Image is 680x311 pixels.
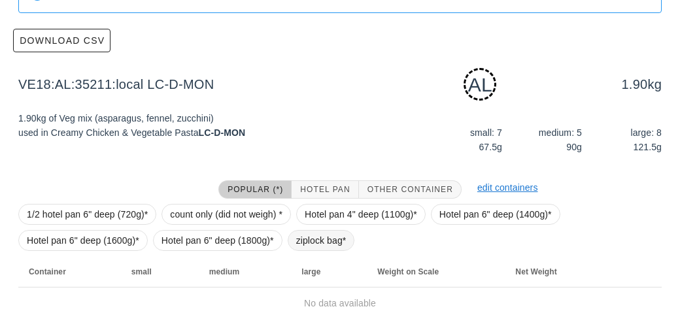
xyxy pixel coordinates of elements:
[299,185,350,194] span: Hotel Pan
[439,205,552,224] span: Hotel pan 6" deep (1400g)*
[505,256,613,287] th: Net Weight: Not sorted. Activate to sort ascending.
[359,180,462,199] button: Other Container
[8,57,672,111] div: VE18:AL:35211:local LC-D-MON 1.90kg
[585,123,664,157] div: large: 8 121.5g
[19,35,105,46] span: Download CSV
[18,256,121,287] th: Container: Not sorted. Activate to sort ascending.
[131,267,152,276] span: small
[199,256,292,287] th: medium: Not sorted. Activate to sort ascending.
[425,123,505,157] div: small: 7 67.5g
[13,29,110,52] button: Download CSV
[170,205,282,224] span: count only (did not weigh) *
[27,205,148,224] span: 1/2 hotel pan 6" deep (720g)*
[10,103,340,167] div: 1.90kg of Veg mix (asparagus, fennel, zucchini) used in Creamy Chicken & Vegetable Pasta
[515,267,556,276] span: Net Weight
[296,231,347,250] span: ziplock bag*
[291,256,367,287] th: large: Not sorted. Activate to sort ascending.
[367,256,505,287] th: Weight on Scale: Not sorted. Activate to sort ascending.
[218,180,292,199] button: Popular (*)
[301,267,320,276] span: large
[614,256,662,287] th: Not sorted. Activate to sort ascending.
[121,256,199,287] th: small: Not sorted. Activate to sort ascending.
[305,205,417,224] span: Hotel pan 4" deep (1100g)*
[29,267,66,276] span: Container
[464,68,496,101] div: AL
[292,180,358,199] button: Hotel Pan
[27,231,139,250] span: Hotel pan 6" deep (1600g)*
[227,185,283,194] span: Popular (*)
[377,267,439,276] span: Weight on Scale
[199,127,246,138] strong: LC-D-MON
[161,231,274,250] span: Hotel pan 6" deep (1800g)*
[477,182,538,193] a: edit containers
[209,267,240,276] span: medium
[367,185,453,194] span: Other Container
[505,123,585,157] div: medium: 5 90g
